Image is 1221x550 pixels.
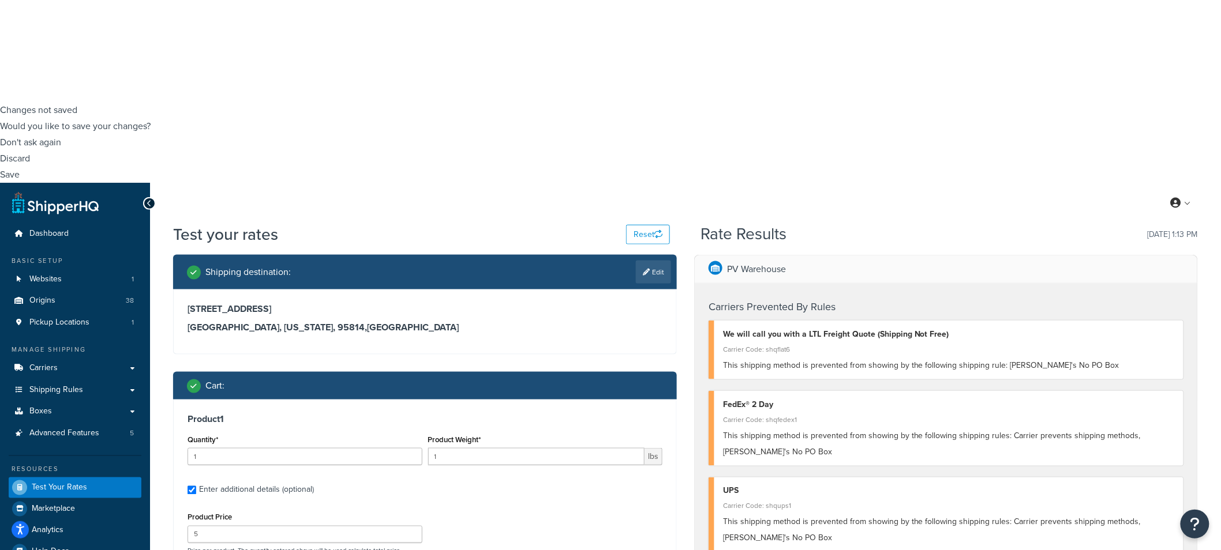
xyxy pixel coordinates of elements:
[9,312,141,333] li: Pickup Locations
[173,223,278,246] h1: Test your rates
[723,483,1175,499] div: UPS
[9,499,141,519] a: Marketplace
[188,486,196,495] input: Enter additional details (optional)
[29,274,62,284] span: Websites
[9,312,141,333] a: Pickup Locations1
[205,267,291,277] h2: Shipping destination :
[188,303,662,315] h3: [STREET_ADDRESS]
[9,477,141,498] a: Test Your Rates
[188,322,662,333] h3: [GEOGRAPHIC_DATA], [US_STATE], 95814 , [GEOGRAPHIC_DATA]
[428,435,481,444] label: Product Weight*
[727,261,786,277] p: PV Warehouse
[9,269,141,290] a: Websites1
[9,256,141,266] div: Basic Setup
[29,428,99,438] span: Advanced Features
[132,274,134,284] span: 1
[9,423,141,444] a: Advanced Features5
[9,401,141,422] a: Boxes
[29,318,89,327] span: Pickup Locations
[636,261,671,284] a: Edit
[723,498,1175,514] div: Carrier Code: shqups1
[723,430,1141,458] span: This shipping method is prevented from showing by the following shipping rules: Carrier prevents ...
[701,225,787,243] h2: Rate Results
[32,526,63,536] span: Analytics
[723,516,1141,544] span: This shipping method is prevented from showing by the following shipping rules: Carrier prevents ...
[723,341,1175,357] div: Carrier Code: shqflat6
[188,513,232,522] label: Product Price
[9,345,141,355] div: Manage Shipping
[723,359,1119,371] span: This shipping method is prevented from showing by the following shipping rule: [PERSON_NAME]'s No...
[32,483,87,493] span: Test Your Rates
[723,397,1175,413] div: FedEx® 2 Day
[9,423,141,444] li: Advanced Features
[9,223,141,244] a: Dashboard
[29,296,55,306] span: Origins
[188,413,662,425] h3: Product 1
[29,229,69,239] span: Dashboard
[9,520,141,541] a: Analytics
[32,504,75,514] span: Marketplace
[132,318,134,327] span: 1
[9,290,141,311] li: Origins
[9,357,141,379] a: Carriers
[29,363,58,373] span: Carriers
[9,269,141,290] li: Websites
[9,379,141,401] a: Shipping Rules
[428,448,645,465] input: 0.00
[199,482,314,498] div: Enter additional details (optional)
[1181,510,1209,538] button: Open Resource Center
[723,412,1175,428] div: Carrier Code: shqfedex1
[29,406,52,416] span: Boxes
[9,465,141,474] div: Resources
[205,381,224,391] h2: Cart :
[130,428,134,438] span: 5
[29,385,83,395] span: Shipping Rules
[126,296,134,306] span: 38
[709,299,1183,315] h4: Carriers Prevented By Rules
[9,290,141,311] a: Origins38
[723,326,1175,342] div: We will call you with a LTL Freight Quote (Shipping Not Free)
[188,448,422,465] input: 0
[188,435,218,444] label: Quantity*
[626,225,670,244] button: Reset
[1148,227,1198,243] p: [DATE] 1:13 PM
[645,448,662,465] span: lbs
